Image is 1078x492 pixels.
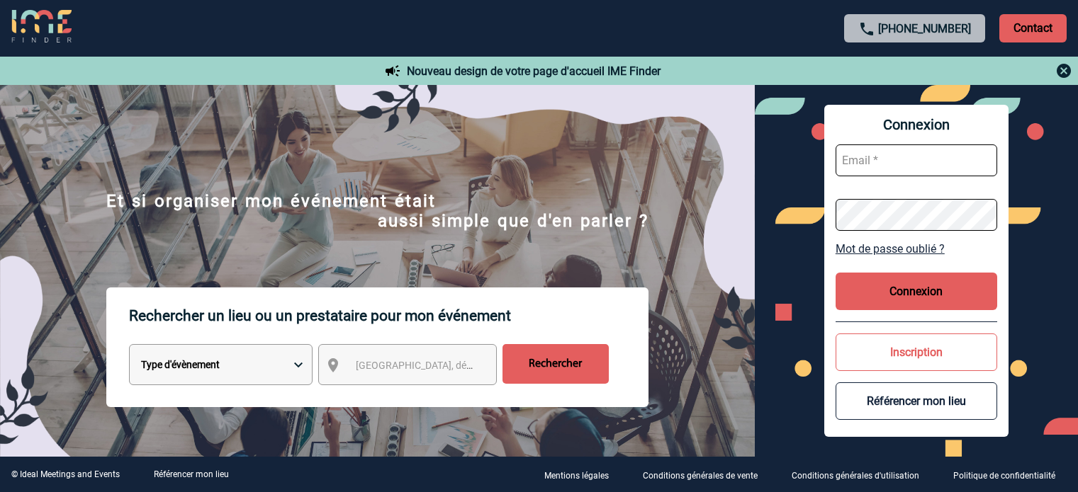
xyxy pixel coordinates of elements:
[836,144,997,176] input: Email *
[858,21,875,38] img: call-24-px.png
[533,468,631,481] a: Mentions légales
[942,468,1078,481] a: Politique de confidentialité
[356,360,553,371] span: [GEOGRAPHIC_DATA], département, région...
[999,14,1067,42] p: Contact
[836,242,997,256] a: Mot de passe oublié ?
[836,273,997,310] button: Connexion
[836,382,997,420] button: Référencer mon lieu
[953,471,1055,481] p: Politique de confidentialité
[792,471,919,481] p: Conditions générales d'utilisation
[836,333,997,371] button: Inscription
[878,22,971,35] a: [PHONE_NUMBER]
[129,287,649,344] p: Rechercher un lieu ou un prestataire pour mon événement
[780,468,942,481] a: Conditions générales d'utilisation
[836,116,997,133] span: Connexion
[502,344,609,384] input: Rechercher
[544,471,609,481] p: Mentions légales
[11,469,120,479] div: © Ideal Meetings and Events
[631,468,780,481] a: Conditions générales de vente
[154,469,229,479] a: Référencer mon lieu
[643,471,758,481] p: Conditions générales de vente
